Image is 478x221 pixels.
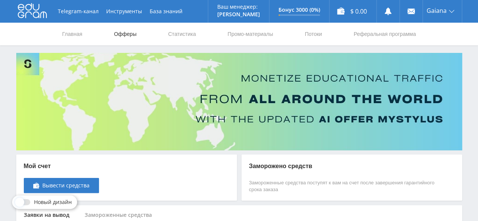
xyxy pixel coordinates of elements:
[24,162,99,170] p: Мой счет
[304,23,323,45] a: Потоки
[113,23,138,45] a: Офферы
[249,179,439,193] p: Замороженные средства поступят к вам на счет после завершения гарантийного срока заказа
[227,23,274,45] a: Промо-материалы
[167,23,197,45] a: Статистика
[16,53,462,150] img: Banner
[42,182,90,189] span: Вывести средства
[278,7,320,13] p: Бонус 3000 (0%)
[353,23,417,45] a: Реферальная программа
[34,199,72,205] span: Новый дизайн
[249,162,439,170] p: Заморожено средств
[217,4,260,10] p: Ваш менеджер:
[62,23,83,45] a: Главная
[24,178,99,193] a: Вывести средства
[427,8,447,14] span: Gaiana
[217,11,260,17] p: [PERSON_NAME]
